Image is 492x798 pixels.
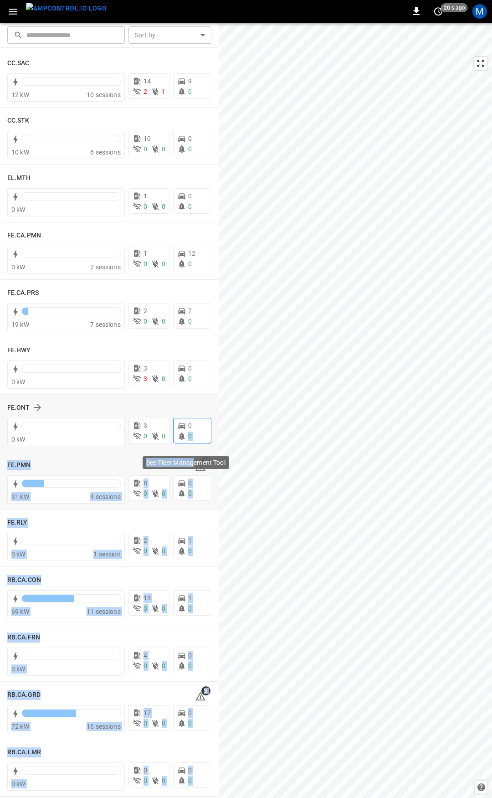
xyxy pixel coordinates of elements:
span: 8 [143,479,147,487]
span: 0 [143,662,147,669]
span: 0 [188,709,192,716]
span: 10 sessions [87,91,121,98]
span: 0 [188,767,192,774]
span: 0 [188,432,192,440]
span: 1 session [93,551,120,558]
span: 0 [188,490,192,497]
span: 12 [188,250,195,257]
span: 0 [143,720,147,727]
span: 1 [143,192,147,200]
span: 0 [188,365,192,372]
h6: FE.CA.PMN [7,231,41,241]
img: ampcontrol.io logo [26,3,107,14]
span: 10 [143,135,151,142]
span: 0 [162,605,165,612]
span: 0 [188,479,192,487]
span: 72 kW [11,723,29,730]
h6: CC.SAC [7,58,30,68]
h6: FE.HWY [7,345,31,355]
span: 0 [188,135,192,142]
span: 0 [162,720,165,727]
canvas: Map [219,23,492,798]
span: 0 [143,605,147,612]
span: 0 [162,260,165,268]
span: 0 [143,490,147,497]
span: 0 [143,432,147,440]
span: 0 [188,318,192,325]
span: 0 [162,145,165,153]
span: 3 [143,365,147,372]
span: 0 [162,375,165,382]
span: 12 kW [11,91,29,98]
h6: FE.ONT [7,403,30,413]
span: 0 [188,192,192,200]
span: 0 [162,318,165,325]
span: 4 [143,652,147,659]
span: 0 [143,145,147,153]
span: 0 [188,145,192,153]
span: 0 [188,547,192,555]
span: 31 kW [11,493,29,500]
span: 11 sessions [87,608,121,615]
span: 0 [162,432,165,440]
span: 0 [143,777,147,784]
span: 0 kW [11,551,26,558]
h6: FE.PMN [7,460,31,470]
span: 0 [162,547,165,555]
span: 0 [162,777,165,784]
span: 2 [143,537,147,544]
span: 3 [201,686,210,695]
span: 9 [188,77,192,85]
span: 13 [143,594,151,602]
button: set refresh interval [431,4,446,19]
span: 0 [188,88,192,95]
span: 0 [143,203,147,210]
span: 2 [143,88,147,95]
span: 7 [188,307,192,314]
span: 0 kW [11,263,26,271]
span: 6 sessions [90,149,121,156]
span: 2 sessions [90,263,121,271]
span: 0 kW [11,436,26,443]
span: 0 [143,767,147,774]
span: 0 [188,652,192,659]
span: 4 sessions [90,493,121,500]
span: 0 [188,720,192,727]
span: 16 sessions [87,723,121,730]
h6: RB.CA.CON [7,575,41,585]
span: 7 sessions [90,321,121,328]
h6: RB.CA.GRD [7,690,41,700]
span: 1 [188,594,192,602]
h6: CC.STK [7,116,30,126]
span: 0 kW [11,665,26,673]
span: 0 [188,260,192,268]
span: 1 [188,537,192,544]
span: 0 [188,422,192,429]
h6: EL.MTH [7,173,31,183]
span: 0 kW [11,780,26,788]
span: 3 [143,422,147,429]
span: 0 [143,318,147,325]
div: profile-icon [472,4,487,19]
span: 3 [143,375,147,382]
span: 0 [162,490,165,497]
span: 0 kW [11,206,26,213]
span: 0 [188,203,192,210]
span: 0 [188,777,192,784]
p: See Fleet Management Tool [146,458,225,467]
span: 0 [143,547,147,555]
span: 0 [188,662,192,669]
span: 69 kW [11,608,29,615]
span: 20 s ago [441,3,468,12]
span: 2 [143,307,147,314]
span: 0 kW [11,378,26,386]
span: 0 [143,260,147,268]
span: 14 [143,77,151,85]
span: 1 [143,250,147,257]
span: 0 [162,662,165,669]
span: 0 [162,203,165,210]
span: 17 [143,709,151,716]
h6: FE.CA.PRS [7,288,39,298]
h6: RB.CA.FRN [7,633,40,643]
span: 0 [188,375,192,382]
